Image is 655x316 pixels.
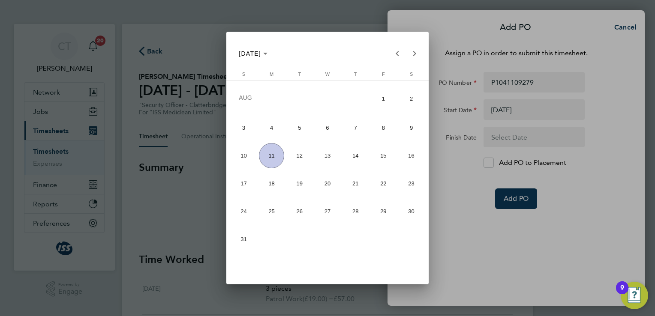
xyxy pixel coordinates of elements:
[342,142,370,170] button: August 14, 2025
[230,142,258,170] button: August 10, 2025
[230,83,370,113] td: AUG
[342,170,370,197] button: August 21, 2025
[287,199,312,224] span: 26
[230,114,258,142] button: August 3, 2025
[410,72,413,77] span: S
[239,50,261,57] span: [DATE]
[235,46,271,61] button: Choose month and year
[343,199,368,224] span: 28
[371,143,396,168] span: 15
[230,170,258,197] button: August 17, 2025
[315,199,340,224] span: 27
[399,85,424,112] span: 2
[397,114,425,142] button: August 9, 2025
[242,72,245,77] span: S
[258,170,285,197] button: August 18, 2025
[313,142,341,170] button: August 13, 2025
[287,115,312,140] span: 5
[315,115,340,140] span: 6
[231,199,256,224] span: 24
[313,114,341,142] button: August 6, 2025
[259,115,284,140] span: 4
[315,143,340,168] span: 13
[397,142,425,170] button: August 16, 2025
[370,114,397,142] button: August 8, 2025
[371,85,396,112] span: 1
[620,288,624,299] div: 9
[230,225,258,253] button: August 31, 2025
[259,143,284,168] span: 11
[370,170,397,197] button: August 22, 2025
[389,45,406,62] button: Previous month
[231,143,256,168] span: 10
[313,170,341,197] button: August 20, 2025
[370,197,397,225] button: August 29, 2025
[371,115,396,140] span: 8
[343,171,368,196] span: 21
[621,282,648,309] button: Open Resource Center, 9 new notifications
[285,114,313,142] button: August 5, 2025
[343,143,368,168] span: 14
[231,171,256,196] span: 17
[285,170,313,197] button: August 19, 2025
[287,143,312,168] span: 12
[230,197,258,225] button: August 24, 2025
[382,72,385,77] span: F
[397,83,425,113] button: August 2, 2025
[342,114,370,142] button: August 7, 2025
[399,171,424,196] span: 23
[399,115,424,140] span: 9
[259,199,284,224] span: 25
[258,197,285,225] button: August 25, 2025
[399,199,424,224] span: 30
[259,171,284,196] span: 18
[399,143,424,168] span: 16
[285,142,313,170] button: August 12, 2025
[371,171,396,196] span: 22
[287,171,312,196] span: 19
[371,199,396,224] span: 29
[315,171,340,196] span: 20
[397,170,425,197] button: August 23, 2025
[343,115,368,140] span: 7
[258,114,285,142] button: August 4, 2025
[270,72,273,77] span: M
[370,142,397,170] button: August 15, 2025
[298,72,301,77] span: T
[258,142,285,170] button: August 11, 2025
[342,197,370,225] button: August 28, 2025
[406,45,423,62] button: Next month
[397,197,425,225] button: August 30, 2025
[231,227,256,252] span: 31
[370,83,397,113] button: August 1, 2025
[313,197,341,225] button: August 27, 2025
[325,72,330,77] span: W
[354,72,357,77] span: T
[285,197,313,225] button: August 26, 2025
[231,115,256,140] span: 3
